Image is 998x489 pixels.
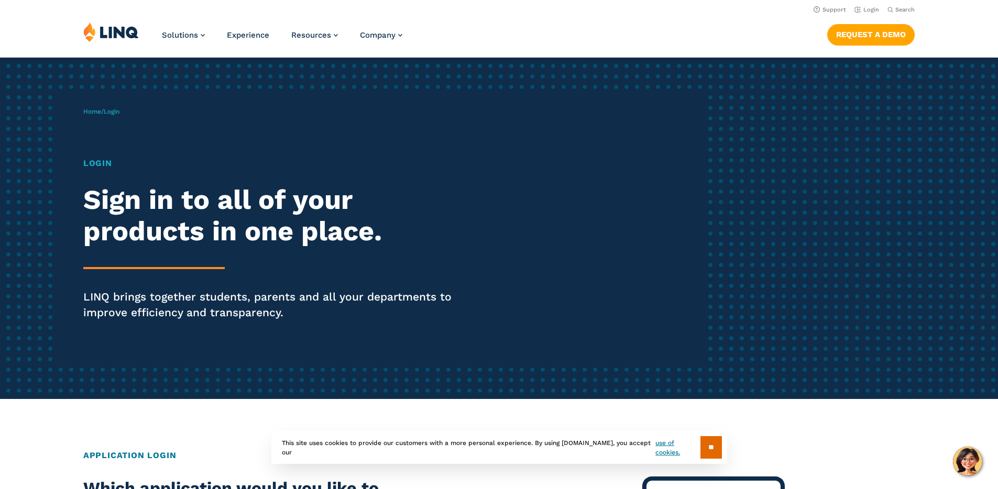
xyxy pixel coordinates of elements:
span: Resources [291,30,331,40]
p: LINQ brings together students, parents and all your departments to improve efficiency and transpa... [83,289,468,320]
a: Solutions [162,30,205,40]
button: Open Search Bar [887,6,915,14]
a: Login [854,6,879,13]
a: Resources [291,30,338,40]
span: Search [895,6,915,13]
span: / [83,108,119,115]
a: Support [814,6,846,13]
span: Company [360,30,396,40]
h2: Sign in to all of your products in one place. [83,184,468,247]
a: Experience [227,30,269,40]
a: use of cookies. [655,438,700,457]
span: Solutions [162,30,198,40]
div: This site uses cookies to provide our customers with a more personal experience. By using [DOMAIN... [271,431,727,464]
button: Hello, have a question? Let’s chat. [953,447,982,476]
a: Request a Demo [827,24,915,45]
span: Login [104,108,119,115]
nav: Primary Navigation [162,22,402,57]
a: Company [360,30,402,40]
img: LINQ | K‑12 Software [83,22,139,42]
a: Home [83,108,101,115]
nav: Button Navigation [827,22,915,45]
h1: Login [83,157,468,170]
